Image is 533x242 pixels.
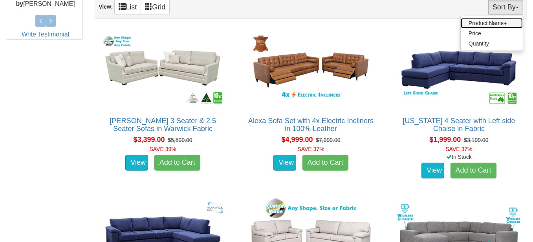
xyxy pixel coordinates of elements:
del: $3,199.00 [464,137,488,143]
font: SAVE 37% [445,146,472,152]
a: [US_STATE] 4 Seater with Left side Chaise in Fabric [403,117,515,133]
img: Arizona 4 Seater with Left side Chaise in Fabric [395,31,523,109]
b: by [16,0,23,7]
a: View [273,155,296,171]
img: Alexa Sofa Set with 4x Electric Incliners in 100% Leather [247,31,375,109]
span: $1,999.00 [429,136,461,144]
img: Adele 3 Seater & 2.5 Seater Sofas in Warwick Fabric [99,31,227,109]
del: $5,599.00 [168,137,192,143]
div: In Stock [389,153,529,161]
del: $7,999.00 [316,137,340,143]
a: Quantity [461,38,523,49]
a: View [125,155,148,171]
strong: View: [99,4,113,10]
span: $4,999.00 [281,136,313,144]
a: Add to Cart [154,155,200,171]
a: [PERSON_NAME] 3 Seater & 2.5 Seater Sofas in Warwick Fabric [110,117,216,133]
a: Add to Cart [302,155,348,171]
font: SAVE 37% [297,146,324,152]
a: View [421,163,444,178]
a: Add to Cart [451,163,496,178]
span: $3,399.00 [134,136,165,144]
font: SAVE 39% [150,146,176,152]
a: Alexa Sofa Set with 4x Electric Incliners in 100% Leather [248,117,374,133]
a: Product Name+ [461,18,523,28]
a: Write Testimonial [22,31,69,38]
a: Price [461,28,523,38]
